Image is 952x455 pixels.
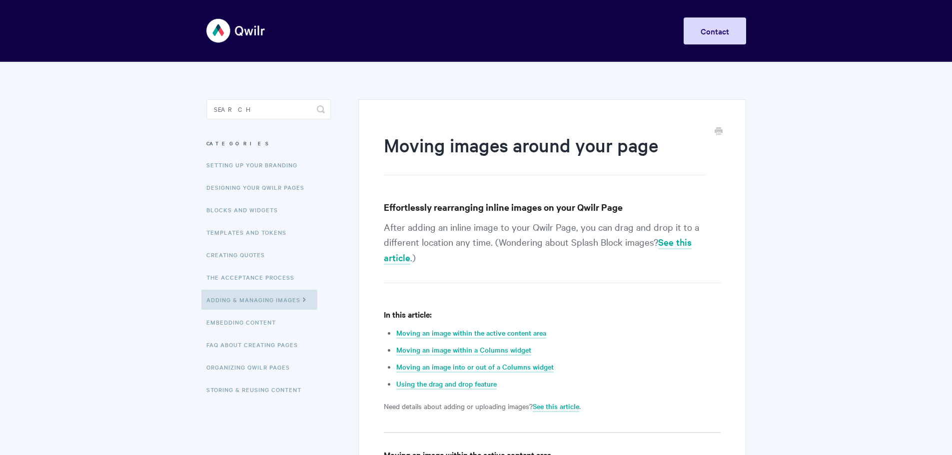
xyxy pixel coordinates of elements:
a: Moving an image into or out of a Columns widget [396,362,554,373]
a: Storing & Reusing Content [206,380,309,400]
img: Qwilr Help Center [206,12,266,49]
h3: Effortlessly rearranging inline images on your Qwilr Page [384,200,720,214]
h1: Moving images around your page [384,132,705,175]
a: Setting up your Branding [206,155,305,175]
a: Creating Quotes [206,245,272,265]
p: Need details about adding or uploading images? . [384,400,720,412]
a: FAQ About Creating Pages [206,335,305,355]
a: Organizing Qwilr Pages [206,357,297,377]
a: Blocks and Widgets [206,200,285,220]
a: Adding & Managing Images [201,290,317,310]
h3: Categories [206,134,331,152]
a: The Acceptance Process [206,267,302,287]
strong: In this article: [384,309,432,320]
a: Moving an image within a Columns widget [396,345,531,356]
input: Search [206,99,331,119]
a: Using the drag and drop feature [396,379,497,390]
a: Contact [684,17,746,44]
a: Print this Article [715,126,723,137]
a: Embedding Content [206,312,283,332]
a: Templates and Tokens [206,222,294,242]
a: Designing Your Qwilr Pages [206,177,312,197]
p: After adding an inline image to your Qwilr Page, you can drag and drop it to a different location... [384,219,720,283]
a: See this article [533,401,579,412]
a: Moving an image within the active content area [396,328,546,339]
